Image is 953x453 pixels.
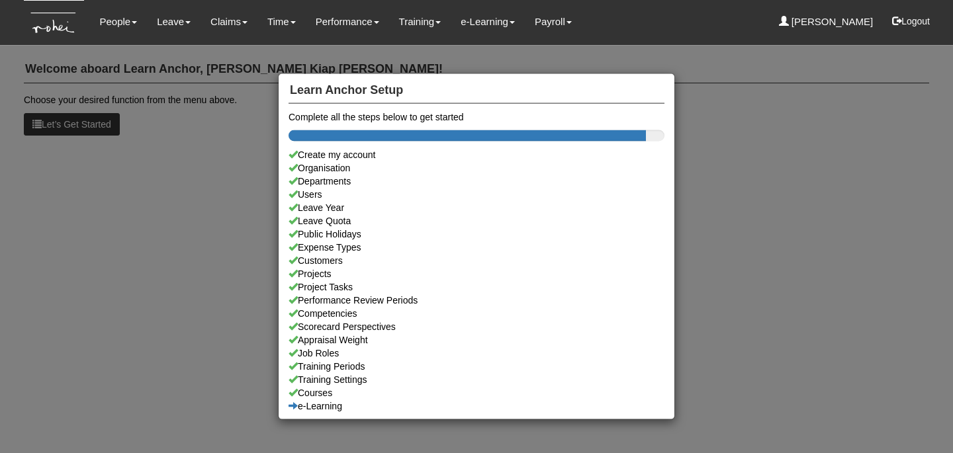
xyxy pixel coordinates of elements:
[289,201,664,214] a: Leave Year
[289,307,664,320] a: Competencies
[289,110,664,124] div: Complete all the steps below to get started
[289,267,664,280] a: Projects
[289,333,664,347] a: Appraisal Weight
[289,254,664,267] a: Customers
[289,227,664,241] a: Public Holidays
[289,175,664,188] a: Departments
[289,161,664,175] a: Organisation
[289,373,664,386] a: Training Settings
[289,399,664,413] a: e-Learning
[289,360,664,373] a: Training Periods
[289,188,664,201] a: Users
[289,214,664,227] a: Leave Quota
[289,148,664,161] div: Create my account
[289,386,664,399] a: Courses
[289,280,664,294] a: Project Tasks
[289,241,664,254] a: Expense Types
[289,294,664,307] a: Performance Review Periods
[289,347,664,360] a: Job Roles
[289,320,664,333] a: Scorecard Perspectives
[289,77,664,104] h4: Learn Anchor Setup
